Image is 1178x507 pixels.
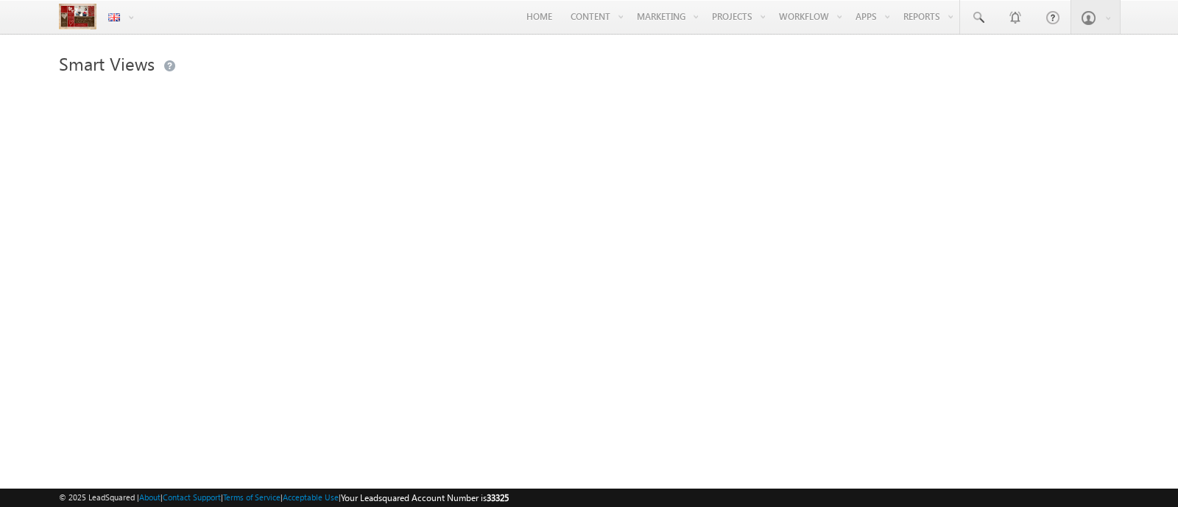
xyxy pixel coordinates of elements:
span: © 2025 LeadSquared | | | | | [59,491,509,505]
img: Custom Logo [59,4,96,29]
span: Your Leadsquared Account Number is [341,492,509,503]
a: Terms of Service [223,492,281,502]
span: Smart Views [59,52,155,75]
a: Acceptable Use [283,492,339,502]
a: Contact Support [163,492,221,502]
span: 33325 [487,492,509,503]
a: About [139,492,161,502]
